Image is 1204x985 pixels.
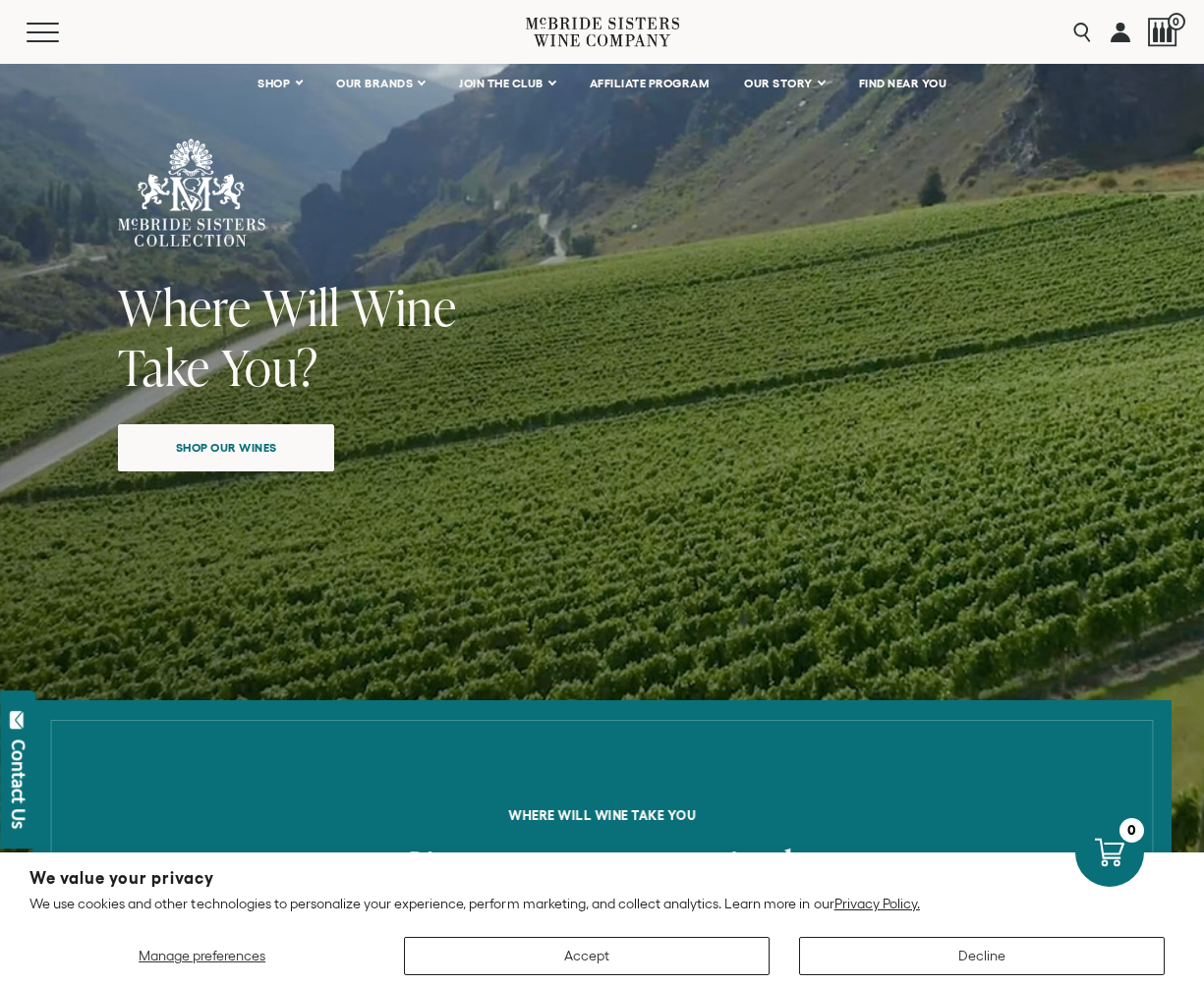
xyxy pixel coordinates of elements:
span: Wine [351,273,457,341]
a: Shop our wines [118,424,334,471]
span: Shop our wines [142,428,312,466]
button: Mobile Menu Trigger [27,23,97,42]
a: OUR BRANDS [323,64,436,103]
h6: where will wine take you [46,808,1158,822]
button: Accept [404,937,770,975]
h2: We value your privacy [29,870,1175,887]
a: Privacy Policy. [834,896,920,911]
div: 0 [1119,818,1144,843]
a: OUR STORY [731,64,836,103]
div: Contact Us [9,739,29,829]
button: Decline [799,937,1165,975]
span: OUR STORY [744,77,813,90]
button: Manage preferences [29,937,374,975]
a: AFFILIATE PROGRAM [577,64,722,103]
a: FIND NEAR YOU [846,64,960,103]
a: SHOP [245,64,314,103]
span: AFFILIATE PROGRAM [590,77,710,90]
p: We use cookies and other technologies to personalize your experience, perform marketing, and coll... [29,895,1175,912]
span: SHOP [258,77,291,90]
span: FIND NEAR YOU [859,77,947,90]
span: You? [221,333,318,401]
span: Manage preferences [139,948,265,963]
span: 0 [1168,13,1185,30]
span: JOIN THE CLUB [459,77,544,90]
a: JOIN THE CLUB [446,64,567,103]
span: Where [118,273,252,341]
span: OUR BRANDS [336,77,413,90]
span: Will [262,273,340,341]
span: Take [118,333,210,401]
